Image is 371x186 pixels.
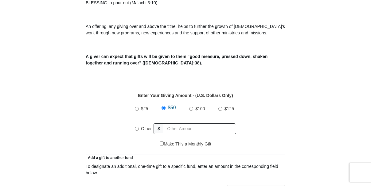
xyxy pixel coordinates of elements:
[225,106,234,111] span: $125
[154,123,164,134] span: $
[160,141,164,145] input: Make This a Monthly Gift
[138,93,233,98] strong: Enter Your Giving Amount - (U.S. Dollars Only)
[86,54,268,65] b: A giver can expect that gifts will be given to them “good measure, pressed down, shaken together ...
[195,106,205,111] span: $100
[141,126,152,131] span: Other
[160,141,211,147] label: Make This a Monthly Gift
[86,23,285,36] p: An offering, any giving over and above the tithe, helps to further the growth of [DEMOGRAPHIC_DAT...
[168,105,176,110] span: $50
[86,156,133,160] span: Add a gift to another fund
[164,123,236,134] input: Other Amount
[86,163,285,176] div: To designate an additional, one-time gift to a specific fund, enter an amount in the correspondin...
[141,106,148,111] span: $25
